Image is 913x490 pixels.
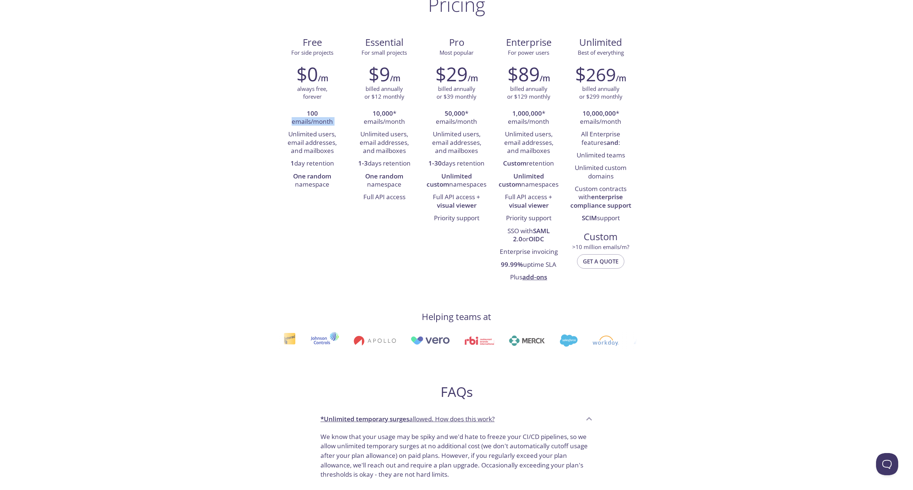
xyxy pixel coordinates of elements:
li: Priority support [498,212,559,225]
p: billed annually or $12 monthly [364,85,404,101]
strong: 1-3 [358,159,368,167]
li: support [570,212,631,225]
img: rbi [463,336,493,345]
strong: Unlimited custom [427,172,472,188]
li: Full API access [354,191,415,204]
p: billed annually or $129 monthly [507,85,550,101]
strong: 50,000 [445,109,465,118]
strong: visual viewer [437,201,476,210]
li: emails/month [282,108,343,129]
li: day retention [282,157,343,170]
li: days retention [354,157,415,170]
strong: One random [365,172,403,180]
strong: SAML 2.0 [513,227,550,243]
div: *Unlimited temporary surgesallowed. How does this work? [315,429,598,486]
strong: One random [293,172,331,180]
span: Essential [354,36,414,49]
button: Get a quote [577,254,624,268]
h6: /m [318,72,328,85]
li: Full API access + [426,191,487,212]
li: Unlimited users, email addresses, and mailboxes [426,128,487,157]
span: 269 [586,62,616,86]
h6: /m [540,72,550,85]
li: Plus [498,271,559,284]
p: billed annually or $39 monthly [437,85,476,101]
strong: 99.99% [501,260,523,269]
strong: enterprise compliance support [570,193,631,209]
h2: $9 [369,63,390,85]
strong: visual viewer [509,201,549,210]
li: days retention [426,157,487,170]
h6: /m [468,72,478,85]
li: * emails/month [426,108,487,129]
img: vero [410,336,449,345]
div: *Unlimited temporary surgesallowed. How does this work? [315,409,598,429]
li: Priority support [426,212,487,225]
strong: *Unlimited temporary surges [320,415,409,423]
h2: $0 [296,63,318,85]
li: All Enterprise features : [570,128,631,149]
span: For power users [508,49,549,56]
span: Most popular [439,49,474,56]
img: salesforce [559,334,576,347]
li: Unlimited users, email addresses, and mailboxes [282,128,343,157]
strong: and [607,138,618,147]
img: workday [591,336,617,346]
li: * emails/month [354,108,415,129]
li: namespace [282,170,343,191]
h2: $ [575,63,616,85]
li: uptime SLA [498,259,559,271]
p: always free, forever [297,85,327,101]
li: namespace [354,170,415,191]
strong: 1 [291,159,294,167]
img: merck [508,336,544,346]
span: For side projects [291,49,333,56]
img: apollo [353,336,395,346]
h6: /m [390,72,400,85]
img: johnsoncontrols [309,332,338,350]
li: Full API access + [498,191,559,212]
p: allowed. How does this work? [320,414,495,424]
h4: Helping teams at [422,311,491,323]
strong: OIDC [529,235,544,243]
li: Enterprise invoicing [498,246,559,258]
strong: 1-30 [428,159,442,167]
span: Custom [571,231,631,243]
span: Get a quote [583,256,618,266]
li: Custom contracts with [570,183,631,212]
li: * emails/month [498,108,559,129]
a: add-ons [522,273,547,281]
li: namespaces [498,170,559,191]
h2: FAQs [315,384,598,400]
strong: 100 [307,109,318,118]
span: Best of everything [578,49,624,56]
span: > 10 million emails/m? [572,243,629,251]
li: * emails/month [570,108,631,129]
p: We know that your usage may be spiky and we'd hate to freeze your CI/CD pipelines, so we allow un... [320,432,593,480]
span: Free [282,36,342,49]
strong: SCIM [582,214,597,222]
li: retention [498,157,559,170]
h2: $89 [508,63,540,85]
iframe: Help Scout Beacon - Open [876,453,898,475]
h2: $29 [435,63,468,85]
strong: 10,000,000 [583,109,616,118]
span: Pro [426,36,486,49]
span: Enterprise [499,36,559,49]
strong: 10,000 [373,109,393,118]
span: For small projects [362,49,407,56]
li: namespaces [426,170,487,191]
p: billed annually or $299 monthly [579,85,622,101]
li: Unlimited custom domains [570,162,631,183]
li: Unlimited users, email addresses, and mailboxes [354,128,415,157]
li: Unlimited teams [570,149,631,162]
li: SSO with or [498,225,559,246]
h6: /m [616,72,626,85]
strong: 1,000,000 [512,109,542,118]
strong: Custom [503,159,526,167]
span: Unlimited [579,36,622,49]
strong: Unlimited custom [499,172,544,188]
li: Unlimited users, email addresses, and mailboxes [498,128,559,157]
